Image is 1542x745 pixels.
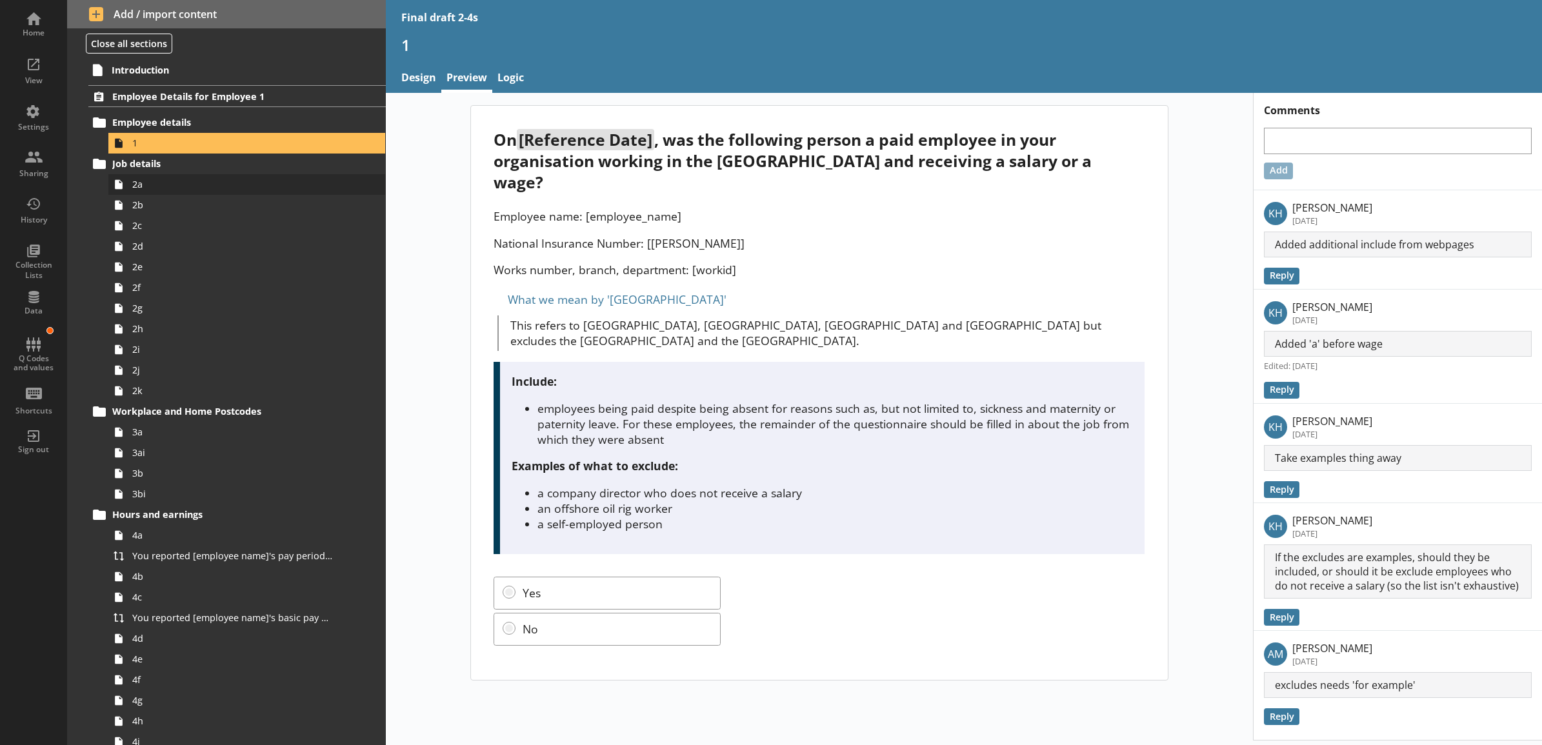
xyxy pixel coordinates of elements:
p: [PERSON_NAME] [1292,300,1372,314]
button: Reply [1264,481,1299,498]
button: Reply [1264,708,1299,725]
a: Employee details [88,112,385,133]
a: 2f [108,277,385,298]
a: You reported [employee name]'s pay period that included [Reference Date] to be [Untitled answer].... [108,546,385,566]
div: On , was the following person a paid employee in your organisation working in the [GEOGRAPHIC_DAT... [494,129,1145,193]
p: [DATE] [1292,314,1372,326]
a: 4c [108,587,385,608]
span: 4d [132,632,333,644]
p: This refers to [GEOGRAPHIC_DATA], [GEOGRAPHIC_DATA], [GEOGRAPHIC_DATA] and [GEOGRAPHIC_DATA] but ... [510,317,1145,348]
a: 2d [108,236,385,257]
p: excludes needs 'for example' [1264,672,1532,698]
a: 4f [108,670,385,690]
span: 4e [132,653,333,665]
p: Added 'a' before wage [1264,331,1532,357]
a: Workplace and Home Postcodes [88,401,385,422]
span: 2b [132,199,333,211]
span: 4f [132,673,333,686]
span: [Reference Date] [517,129,654,150]
h1: 1 [401,35,1527,55]
div: View [11,75,56,86]
span: 2a [132,178,333,190]
li: Job details2a2b2c2d2e2f2g2h2i2j2k [94,154,386,401]
a: 3bi [108,484,385,504]
a: 4e [108,649,385,670]
a: 4h [108,711,385,731]
a: 4d [108,628,385,649]
p: KH [1264,301,1287,324]
li: Employee details1 [94,112,386,154]
a: 2j [108,360,385,381]
span: Employee details [112,116,328,128]
div: What we mean by '[GEOGRAPHIC_DATA]' [494,289,1145,310]
h1: Comments [1254,93,1542,117]
a: 2h [108,319,385,339]
button: Reply [1264,609,1299,626]
span: 4h [132,715,333,727]
span: 1 [132,137,333,149]
a: 4g [108,690,385,711]
span: Employee Details for Employee 1 [112,90,328,103]
strong: Include: [512,373,557,389]
a: 3a [108,422,385,442]
span: Job details [112,157,328,170]
span: 2d [132,240,333,252]
p: [DATE] [1292,528,1372,539]
p: [DATE] [1292,428,1372,440]
span: 4g [132,694,333,706]
div: Shortcuts [11,406,56,416]
p: Works number, branch, department: [workid] [494,262,1145,277]
a: 4b [108,566,385,587]
span: 2k [132,384,333,397]
span: 2h [132,323,333,335]
a: 2i [108,339,385,360]
span: 2g [132,302,333,314]
div: History [11,215,56,225]
span: Hours and earnings [112,508,328,521]
a: Logic [492,65,529,93]
a: Introduction [88,59,386,80]
span: 2j [132,364,333,376]
li: a self-employed person [537,516,1134,531]
span: 2e [132,261,333,273]
li: an offshore oil rig worker [537,501,1134,516]
div: Home [11,28,56,38]
p: [PERSON_NAME] [1292,641,1372,655]
span: 4c [132,591,333,603]
span: 4b [132,570,333,582]
p: AM [1264,642,1287,666]
p: KH [1264,202,1287,225]
p: Take examples thing away [1264,445,1532,471]
p: [PERSON_NAME] [1292,414,1372,428]
a: 1 [108,133,385,154]
a: 2a [108,174,385,195]
a: Job details [88,154,385,174]
div: Final draft 2-4s [401,10,478,25]
span: 3b [132,467,333,479]
a: 2k [108,381,385,401]
li: Workplace and Home Postcodes3a3ai3b3bi [94,401,386,504]
span: You reported [employee name]'s basic pay earned for work carried out in the pay period that inclu... [132,611,333,624]
span: 3a [132,426,333,438]
span: 2c [132,219,333,232]
a: 3ai [108,442,385,463]
li: employees being paid despite being absent for reasons such as, but not limited to, sickness and m... [537,401,1134,447]
p: If the excludes are examples, should they be included, or should it be exclude employees who do n... [1264,544,1532,599]
a: 4a [108,525,385,546]
div: Collection Lists [11,260,56,280]
span: 4a [132,529,333,541]
a: Employee Details for Employee 1 [88,85,385,107]
span: Workplace and Home Postcodes [112,405,328,417]
div: Sharing [11,168,56,179]
button: Close all sections [86,34,172,54]
span: Add / import content [89,7,364,21]
a: 2g [108,298,385,319]
p: [DATE] [1292,655,1372,667]
a: 2b [108,195,385,215]
a: Hours and earnings [88,504,385,525]
div: Q Codes and values [11,354,56,373]
a: You reported [employee name]'s basic pay earned for work carried out in the pay period that inclu... [108,608,385,628]
span: 3ai [132,446,333,459]
p: KH [1264,515,1287,538]
span: 2f [132,281,333,293]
